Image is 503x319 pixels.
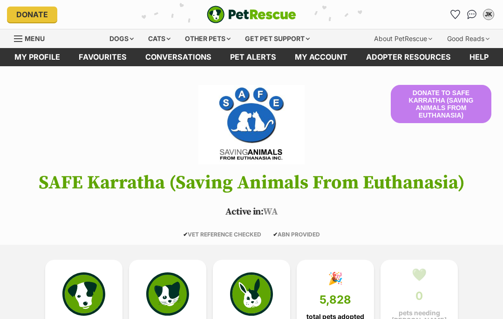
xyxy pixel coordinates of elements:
[183,231,261,238] span: VET REFERENCE CHECKED
[103,29,140,48] div: Dogs
[142,29,177,48] div: Cats
[69,48,136,66] a: Favourites
[415,290,423,303] span: 0
[460,48,498,66] a: Help
[5,48,69,66] a: My profile
[207,6,296,23] a: PetRescue
[285,48,357,66] a: My account
[198,85,305,164] img: SAFE Karratha (Saving Animals From Euthanasia)
[319,293,351,306] span: 5,828
[7,7,57,22] a: Donate
[367,29,439,48] div: About PetRescue
[207,6,296,23] img: logo-e224e6f780fb5917bec1dbf3a21bbac754714ae5b6737aabdf751b685950b380.svg
[357,48,460,66] a: Adopter resources
[484,10,493,19] div: JK
[14,29,51,46] a: Menu
[146,272,189,315] img: cat-icon-068c71abf8fe30c970a85cd354bc8e23425d12f6e8612795f06af48be43a487a.svg
[412,268,427,282] div: 💚
[448,7,496,22] ul: Account quick links
[467,10,477,19] img: chat-41dd97257d64d25036548639549fe6c8038ab92f7586957e7f3b1b290dea8141.svg
[25,35,45,42] span: Menu
[238,29,316,48] div: Get pet support
[225,206,263,218] span: Active in:
[178,29,237,48] div: Other pets
[62,272,105,315] img: petrescue-icon-eee76f85a60ef55c4a1927667547b313a7c0e82042636edf73dce9c88f694885.svg
[481,7,496,22] button: My account
[136,48,221,66] a: conversations
[448,7,462,22] a: Favourites
[441,29,496,48] div: Good Reads
[464,7,479,22] a: Conversations
[273,231,278,238] icon: ✔
[391,85,491,123] button: Donate to SAFE Karratha (Saving Animals From Euthanasia)
[273,231,320,238] span: ABN PROVIDED
[328,271,343,285] div: 🎉
[230,272,273,315] img: bunny-icon-b786713a4a21a2fe6d13e954f4cb29d131f1b31f8a74b52ca2c6d2999bc34bbe.svg
[183,231,188,238] icon: ✔
[221,48,285,66] a: Pet alerts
